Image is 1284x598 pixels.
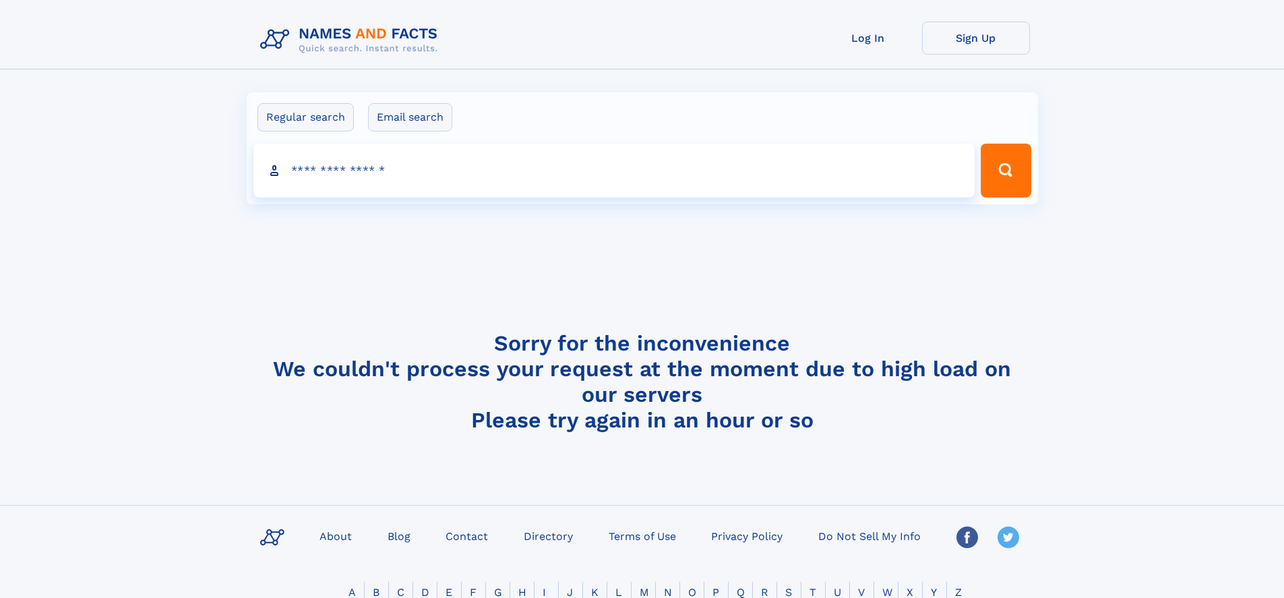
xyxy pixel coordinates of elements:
a: Do Not Sell My Info [813,526,926,545]
label: Email search [368,103,452,131]
label: Regular search [257,103,354,131]
a: Log In [814,22,922,55]
a: Blog [382,526,416,545]
img: Logo Names and Facts [255,22,449,58]
a: Contact [440,526,493,545]
a: Sign Up [922,22,1030,55]
button: Search Button [981,144,1031,198]
a: Terms of Use [603,526,681,545]
img: Twitter [998,527,1019,548]
h4: Sorry for the inconvenience We couldn't process your request at the moment due to high load on ou... [255,330,1030,433]
a: Directory [518,526,578,545]
a: About [314,526,357,545]
input: search input [253,144,975,198]
img: Facebook [956,527,978,548]
a: Privacy Policy [706,526,788,545]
